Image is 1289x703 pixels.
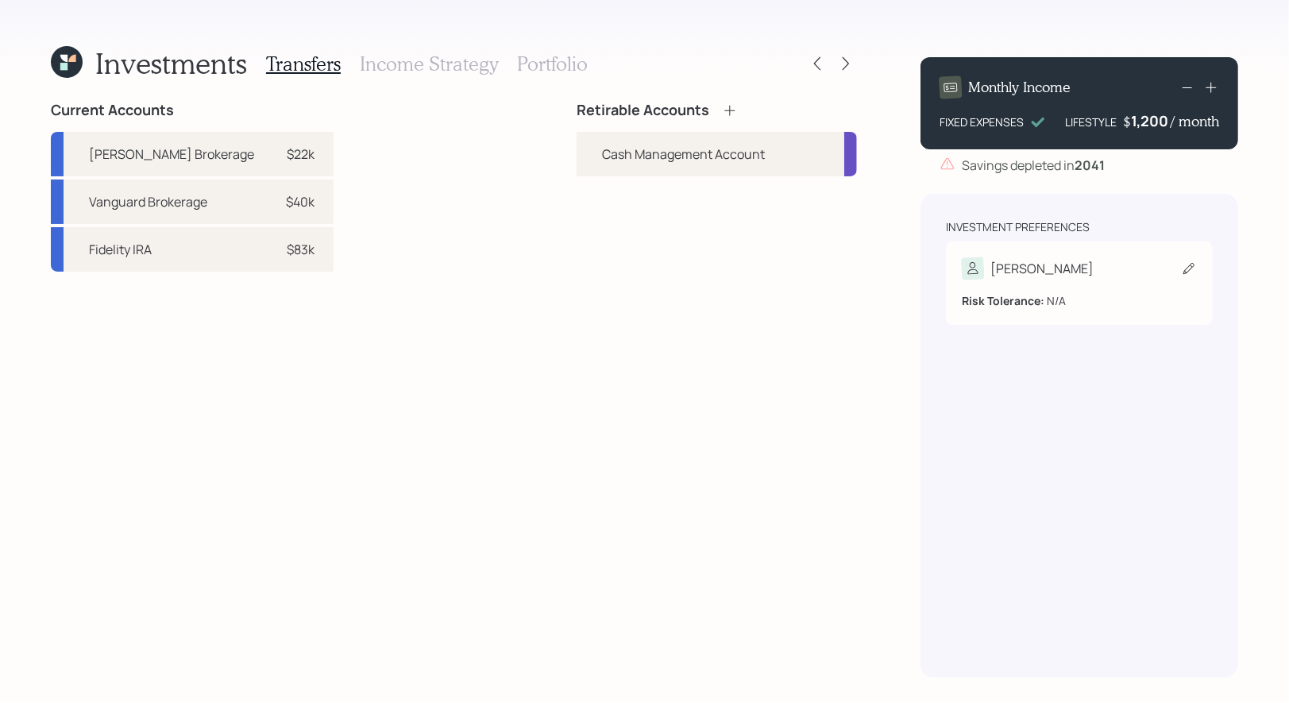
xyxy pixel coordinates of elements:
div: Cash Management Account [602,145,765,164]
b: 2041 [1075,156,1105,174]
div: [PERSON_NAME] Brokerage [89,145,254,164]
h4: Retirable Accounts [577,102,709,119]
h1: Investments [95,46,247,80]
h4: / month [1171,113,1219,130]
h3: Portfolio [517,52,588,75]
div: $83k [287,240,315,259]
div: Vanguard Brokerage [89,192,207,211]
b: Risk Tolerance: [962,293,1044,308]
div: [PERSON_NAME] [990,259,1094,278]
div: Savings depleted in [962,156,1105,175]
div: FIXED EXPENSES [940,114,1024,130]
h4: $ [1123,113,1131,130]
h4: Current Accounts [51,102,174,119]
div: 1,200 [1131,111,1171,130]
div: $40k [286,192,315,211]
div: Investment Preferences [946,219,1090,235]
h4: Monthly Income [968,79,1071,96]
div: $22k [287,145,315,164]
h3: Income Strategy [360,52,498,75]
h3: Transfers [266,52,341,75]
div: Fidelity IRA [89,240,152,259]
div: LIFESTYLE [1065,114,1117,130]
div: N/A [962,292,1197,309]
